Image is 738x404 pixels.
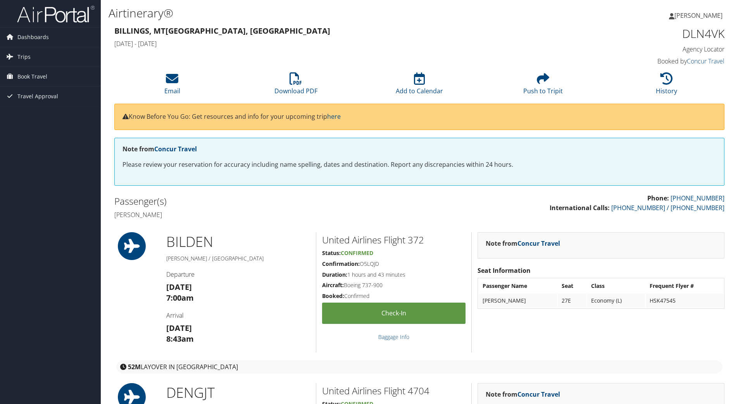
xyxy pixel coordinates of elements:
strong: Status: [322,249,341,257]
a: History [656,77,677,95]
strong: Note from [486,239,560,248]
h5: [PERSON_NAME] / [GEOGRAPHIC_DATA] [166,255,310,262]
a: Push to Tripit [523,77,563,95]
a: Concur Travel [687,57,724,65]
h1: DEN GJT [166,383,310,402]
strong: Confirmation: [322,260,360,267]
h2: United Airlines Flight 372 [322,233,466,247]
a: Baggage Info [378,333,409,341]
td: 27E [558,294,587,308]
strong: Phone: [647,194,669,202]
a: Download PDF [274,77,317,95]
td: Economy (L) [587,294,645,308]
th: Seat [558,279,587,293]
a: [PERSON_NAME] [669,4,730,27]
strong: Billings, MT [GEOGRAPHIC_DATA], [GEOGRAPHIC_DATA] [114,26,330,36]
h4: Departure [166,270,310,279]
a: Concur Travel [517,390,560,399]
h1: Airtinerary® [109,5,523,21]
strong: Note from [486,390,560,399]
span: Confirmed [341,249,373,257]
strong: 8:43am [166,334,194,344]
img: airportal-logo.png [17,5,95,23]
h1: BIL DEN [166,232,310,252]
h5: Boeing 737-900 [322,281,466,289]
strong: Aircraft: [322,281,344,289]
p: Please review your reservation for accuracy including name spelling, dates and destination. Repor... [122,160,716,170]
th: Passenger Name [479,279,557,293]
span: Trips [17,47,31,67]
strong: Seat Information [478,266,531,275]
h5: O5LQJD [322,260,466,268]
h4: Arrival [166,311,310,320]
a: [PHONE_NUMBER] / [PHONE_NUMBER] [611,204,724,212]
a: Check-in [322,303,466,324]
a: Add to Calendar [396,77,443,95]
span: Dashboards [17,27,49,47]
h4: [DATE] - [DATE] [114,39,569,48]
h4: [PERSON_NAME] [114,211,414,219]
h5: 1 hours and 43 minutes [322,271,466,279]
a: here [327,112,341,121]
span: Book Travel [17,67,47,86]
h2: United Airlines Flight 4704 [322,384,466,397]
div: layover in [GEOGRAPHIC_DATA] [116,360,722,373]
span: [PERSON_NAME] [674,11,722,20]
h1: DLN4VK [581,26,724,42]
h5: Confirmed [322,292,466,300]
td: [PERSON_NAME] [479,294,557,308]
p: Know Before You Go: Get resources and info for your upcoming trip [122,112,716,122]
h4: Booked by [581,57,724,65]
strong: International Calls: [550,204,610,212]
strong: Duration: [322,271,347,278]
a: Email [164,77,180,95]
h4: Agency Locator [581,45,724,53]
a: Concur Travel [517,239,560,248]
td: HSK47545 [646,294,723,308]
strong: Booked: [322,292,344,300]
strong: [DATE] [166,282,192,292]
a: Concur Travel [154,145,197,153]
h2: Passenger(s) [114,195,414,208]
strong: 52M [128,363,141,371]
strong: 7:00am [166,293,194,303]
th: Class [587,279,645,293]
a: [PHONE_NUMBER] [671,194,724,202]
strong: [DATE] [166,323,192,333]
span: Travel Approval [17,87,58,106]
th: Frequent Flyer # [646,279,723,293]
strong: Note from [122,145,197,153]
